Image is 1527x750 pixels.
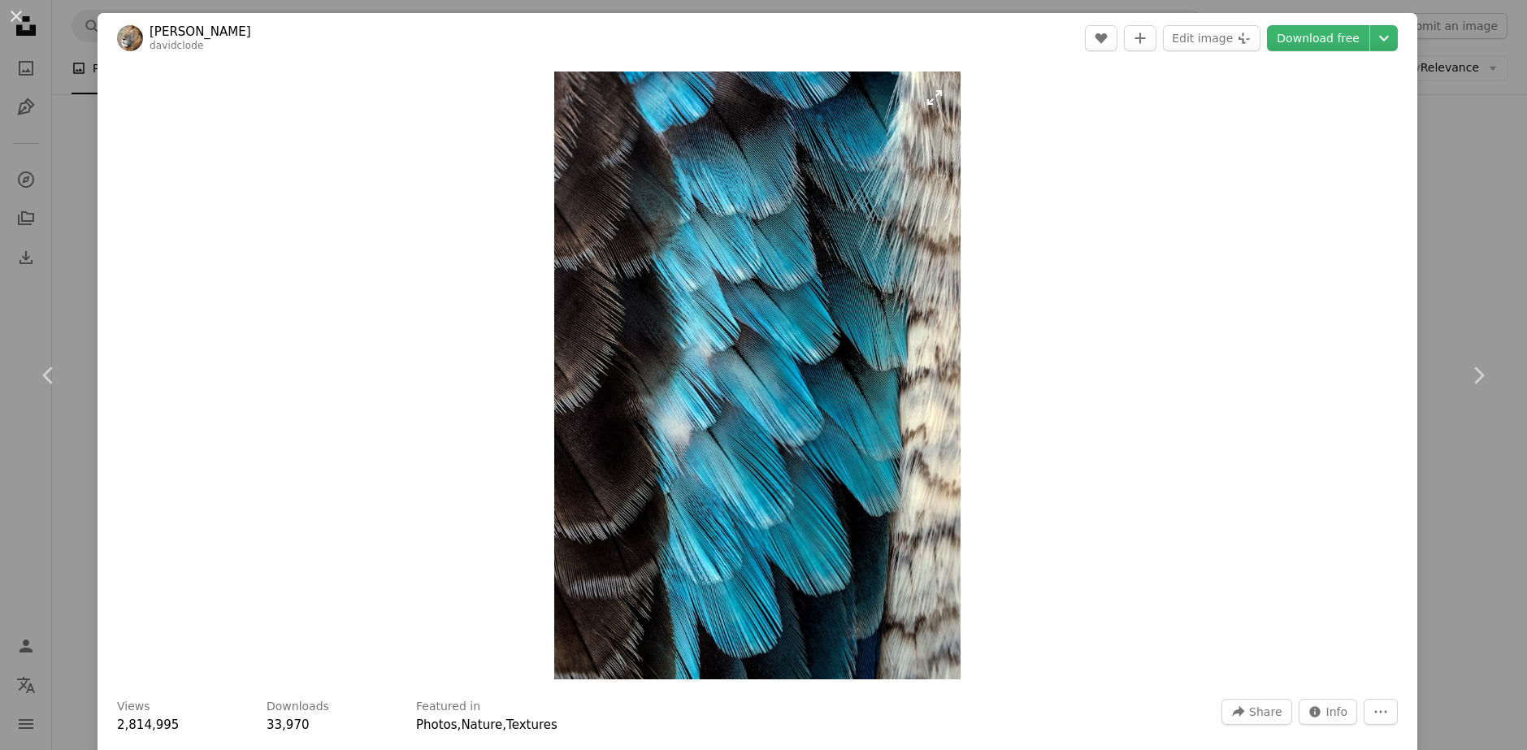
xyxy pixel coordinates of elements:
a: Textures [506,717,557,732]
h3: Featured in [416,699,480,715]
button: Like [1085,25,1117,51]
span: , [502,717,506,732]
a: Download free [1267,25,1369,51]
button: Stats about this image [1299,699,1358,725]
h3: Downloads [267,699,329,715]
a: [PERSON_NAME] [150,24,251,40]
a: davidclode [150,40,204,51]
img: Go to David Clode's profile [117,25,143,51]
button: More Actions [1364,699,1398,725]
button: Share this image [1221,699,1291,725]
button: Edit image [1163,25,1260,51]
span: Share [1249,700,1282,724]
span: Info [1326,700,1348,724]
span: 33,970 [267,717,310,732]
button: Choose download size [1370,25,1398,51]
span: 2,814,995 [117,717,179,732]
img: black and blue feather [554,72,961,679]
a: Photos [416,717,458,732]
h3: Views [117,699,150,715]
a: Next [1429,297,1527,453]
button: Zoom in on this image [554,72,961,679]
a: Nature [461,717,502,732]
span: , [458,717,462,732]
button: Add to Collection [1124,25,1156,51]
